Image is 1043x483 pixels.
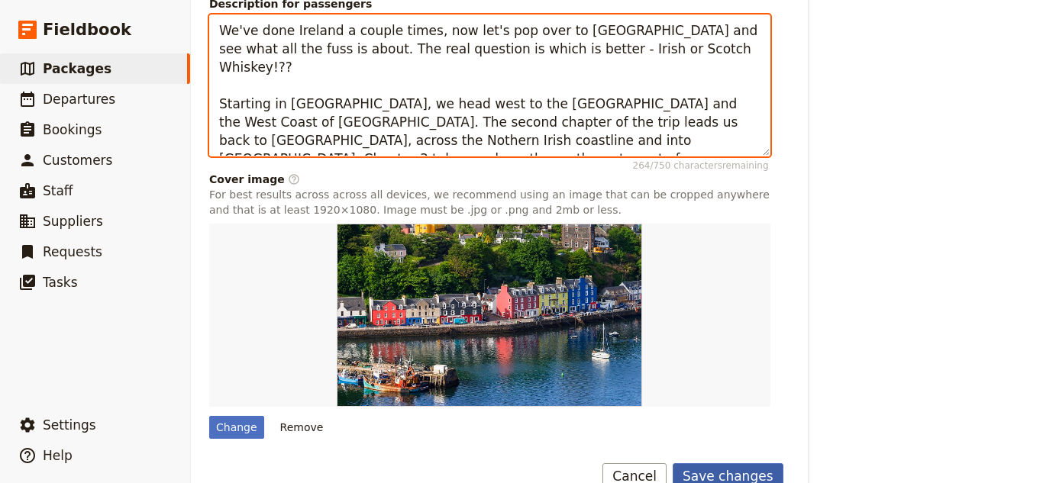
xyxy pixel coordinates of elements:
span: Suppliers [43,214,103,229]
span: Customers [43,153,112,168]
span: Departures [43,92,115,107]
span: Requests [43,244,102,259]
span: Help [43,448,73,463]
textarea: Description for passengers264/750 charactersremaining [209,14,770,156]
button: Remove [273,416,331,439]
div: Cover image [209,172,770,187]
img: https://d33jgr8dhgav85.cloudfront.net/673f8a65e482c8deb1cd66d6/68bad842a0420423ef211d7d?Expires=1... [337,224,642,407]
span: Tasks [43,275,78,290]
p: For best results across across all devices, we recommend using an image that can be cropped anywh... [209,187,770,217]
div: Change [209,416,264,439]
span: Fieldbook [43,18,131,41]
span: Packages [43,61,111,76]
span: 264 / 750 characters remaining [628,158,770,173]
span: Bookings [43,122,102,137]
span: Staff [43,183,73,198]
span: Settings [43,417,96,433]
span: ​ [288,173,300,185]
